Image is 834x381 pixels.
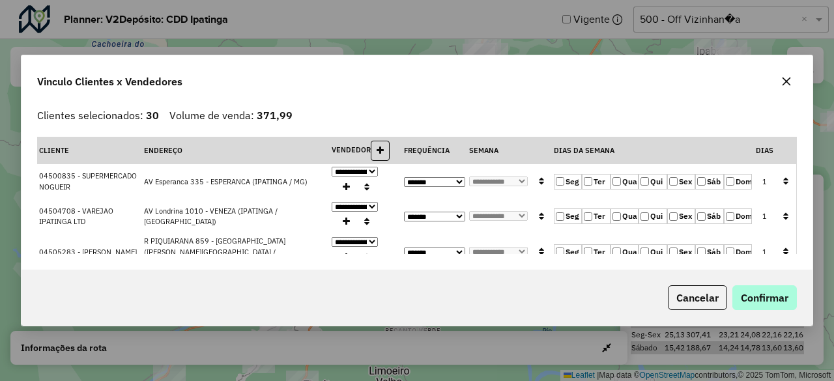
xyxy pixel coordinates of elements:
[37,137,142,164] th: Cliente
[371,141,390,161] button: Adicionar novo vendedor
[582,174,610,190] label: Ter
[39,206,113,227] span: 04504708 - VAREJAO IPATINGA LTD
[777,242,794,262] button: Replicar para todos os clientes de primeiro nível
[533,206,550,227] button: Replicar para todos os clientes de primeiro nível
[37,107,159,123] div: Clientes selecionados:
[639,208,667,224] label: Qui
[777,171,794,191] button: Replicar para todos os clientes de primeiro nível
[724,208,752,224] label: Dom
[467,137,552,164] th: Semana
[144,177,308,186] span: AV Esperanca 335 - ESPERANCA (IPATINGA / MG)
[611,244,639,260] label: Qua
[754,234,775,270] td: 1
[144,236,285,267] span: R PIQUIARANA 859 - [GEOGRAPHIC_DATA] ([PERSON_NAME][GEOGRAPHIC_DATA] / [GEOGRAPHIC_DATA])
[639,244,667,260] label: Qui
[754,199,775,234] td: 1
[142,137,329,164] th: Endereço
[695,174,723,190] label: Sáb
[639,174,667,190] label: Qui
[667,174,695,190] label: Sex
[39,171,137,191] span: 04500835 - SUPERMERCADO NOGUEIR
[611,174,639,190] label: Qua
[257,109,293,122] strong: 371,99
[146,109,159,122] strong: 30
[554,244,582,260] label: Seg
[724,244,752,260] label: Dom
[169,107,293,123] div: Volume de venda:
[554,208,582,224] label: Seg
[611,208,639,224] label: Qua
[144,206,278,227] span: AV Londrina 1010 - VENEZA (IPATINGA / [GEOGRAPHIC_DATA])
[695,208,723,224] label: Sáb
[582,208,610,224] label: Ter
[724,174,752,190] label: Dom
[358,247,375,268] button: Replicar vendedor para todos os clientes de primeiro nível
[552,137,754,164] th: Dias da semana
[39,247,137,257] span: 04505283 - [PERSON_NAME]
[330,137,402,164] th: Vendedor
[732,285,797,310] button: Confirmar
[37,74,182,89] span: Vinculo Clientes x Vendedores
[402,137,467,164] th: Frequência
[358,177,375,197] button: Replicar vendedor para todos os clientes de primeiro nível
[777,206,794,227] button: Replicar para todos os clientes de primeiro nível
[754,137,775,164] th: Dias
[695,244,723,260] label: Sáb
[667,244,695,260] label: Sex
[533,171,550,191] button: Replicar para todos os clientes de primeiro nível
[582,244,610,260] label: Ter
[668,285,727,310] button: Cancelar
[533,242,550,262] button: Replicar para todos os clientes de primeiro nível
[754,164,775,199] td: 1
[554,174,582,190] label: Seg
[358,212,375,232] button: Replicar vendedor para todos os clientes de primeiro nível
[667,208,695,224] label: Sex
